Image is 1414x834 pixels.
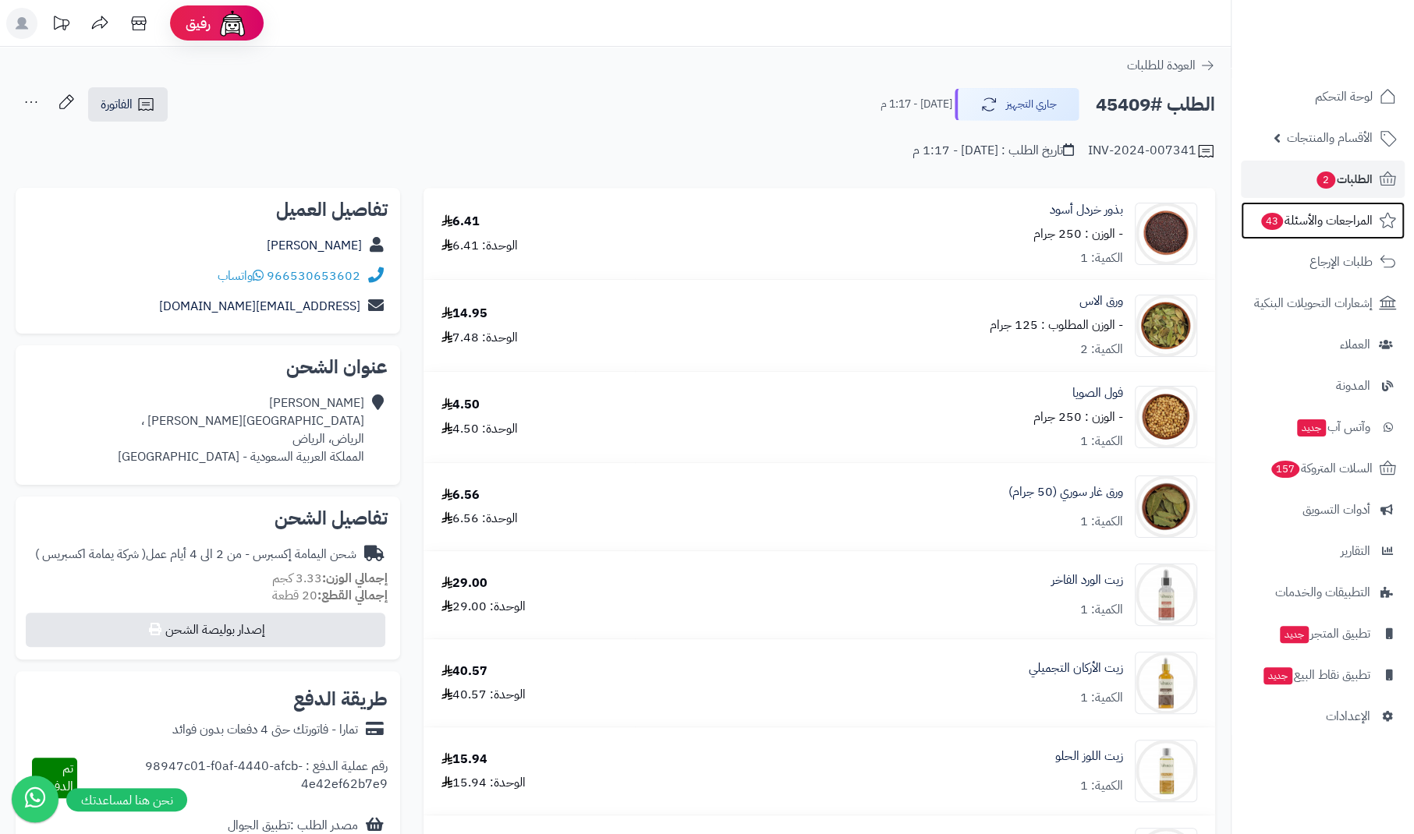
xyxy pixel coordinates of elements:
[217,8,248,39] img: ai-face.png
[441,510,518,528] div: الوحدة: 6.56
[441,574,487,592] div: 29.00
[441,598,526,616] div: الوحدة: 29.00
[1051,571,1123,589] a: زيت الورد الفاخر
[441,237,518,255] div: الوحدة: 6.41
[441,751,487,769] div: 15.94
[48,759,73,796] span: تم الدفع
[1280,626,1309,643] span: جديد
[1096,89,1215,121] h2: الطلب #45409
[28,358,388,376] h2: عنوان الشحن
[1263,667,1292,684] span: جديد
[1136,475,1196,538] img: 1679144186-Syrian%20Bay%20Leaves-90x90.jpg
[101,95,133,114] span: الفاتورة
[1275,581,1370,603] span: التطبيقات والخدمات
[1315,86,1373,108] span: لوحة التحكم
[1080,777,1123,795] div: الكمية: 1
[1136,203,1196,265] img: 1628239104-Black%20Mustard-90x90.jpg
[1080,601,1123,619] div: الكمية: 1
[955,88,1079,121] button: جاري التجهيز
[1136,564,1196,626] img: 1690433571-Rose%20Oil%20-%20Web-90x90.jpg
[1287,127,1373,149] span: الأقسام والمنتجات
[1270,458,1373,479] span: السلات المتروكة
[990,316,1123,334] small: - الوزن المطلوب : 125 جرام
[1262,664,1370,686] span: تطبيق نقاط البيع
[1241,326,1405,363] a: العملاء
[1254,292,1373,314] span: إشعارات التحويلات البنكية
[1302,499,1370,521] span: أدوات التسويق
[1271,461,1299,478] span: 157
[1241,491,1405,528] a: أدوات التسويق
[1340,334,1370,355] span: العملاء
[35,546,356,564] div: شحن اليمامة إكسبرس - من 2 الى 4 أيام عمل
[26,613,385,647] button: إصدار بوليصة الشحن
[1241,78,1405,115] a: لوحة التحكم
[1033,224,1123,243] small: - الوزن : 250 جرام
[1241,656,1405,694] a: تطبيق نقاط البيعجديد
[1336,375,1370,397] span: المدونة
[1127,56,1215,75] a: العودة للطلبات
[1241,161,1405,198] a: الطلبات2
[1050,201,1123,219] a: بذور خردل أسود
[913,142,1074,160] div: تاريخ الطلب : [DATE] - 1:17 م
[1315,168,1373,190] span: الطلبات
[1055,747,1123,765] a: زيت اللوز الحلو
[1260,210,1373,231] span: المراجعات والأسئلة
[1136,652,1196,714] img: 1690434249-Argan%20Oil%20-%20Web-90x90.jpg
[267,267,360,285] a: 966530653602
[441,486,480,504] div: 6.56
[441,396,480,414] div: 4.50
[1326,705,1370,727] span: الإعدادات
[441,774,526,792] div: الوحدة: 15.94
[77,758,388,798] div: رقم عملية الدفع : 98947c01-f0af-4440-afcb-4e42ef62b7e9
[218,267,264,285] a: واتساب
[28,200,388,219] h2: تفاصيل العميل
[1241,450,1405,487] a: السلات المتروكة157
[1080,249,1123,267] div: الكمية: 1
[1241,574,1405,611] a: التطبيقات والخدمات
[159,297,360,316] a: [EMAIL_ADDRESS][DOMAIN_NAME]
[1088,142,1215,161] div: INV-2024-007341
[1127,56,1196,75] span: العودة للطلبات
[1241,615,1405,652] a: تطبيق المتجرجديد
[293,690,388,709] h2: طريقة الدفع
[41,8,80,43] a: تحديثات المنصة
[28,509,388,528] h2: تفاصيل الشحن
[1072,384,1123,402] a: فول الصويا
[1261,213,1283,230] span: 43
[186,14,211,33] span: رفيق
[1241,408,1405,446] a: وآتس آبجديد
[272,586,388,605] small: 20 قطعة
[1341,540,1370,562] span: التقارير
[267,236,362,255] a: [PERSON_NAME]
[1080,341,1123,359] div: الكمية: 2
[1079,292,1123,310] a: ورق الاس
[1241,243,1405,281] a: طلبات الإرجاع
[1241,284,1405,322] a: إشعارات التحويلات البنكية
[1297,419,1326,436] span: جديد
[441,686,526,704] div: الوحدة: 40.57
[317,586,388,605] strong: إجمالي القطع:
[1295,416,1370,438] span: وآتس آب
[1080,513,1123,531] div: الكمية: 1
[1309,251,1373,273] span: طلبات الإرجاع
[1317,171,1335,189] span: 2
[35,545,146,564] span: ( شركة يمامة اكسبريس )
[881,97,952,112] small: [DATE] - 1:17 م
[1241,202,1405,239] a: المراجعات والأسئلة43
[1241,698,1405,735] a: الإعدادات
[441,329,518,347] div: الوحدة: 7.48
[1080,689,1123,707] div: الكمية: 1
[1278,623,1370,645] span: تطبيق المتجر
[322,569,388,588] strong: إجمالي الوزن:
[1136,740,1196,802] img: 1703318732-Nabateen%20Sweet%20Almond%20Oil-90x90.jpg
[441,213,480,231] div: 6.41
[441,420,518,438] div: الوحدة: 4.50
[1080,433,1123,451] div: الكمية: 1
[1033,408,1123,426] small: - الوزن : 250 جرام
[272,569,388,588] small: 3.33 كجم
[441,663,487,680] div: 40.57
[1008,483,1123,501] a: ورق غار سوري (50 جرام)
[1136,295,1196,357] img: 1659848270-Myrtus-90x90.jpg
[118,394,364,465] div: [PERSON_NAME] [GEOGRAPHIC_DATA][PERSON_NAME] ، الرياض، الرياض المملكة العربية السعودية - [GEOGRAP...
